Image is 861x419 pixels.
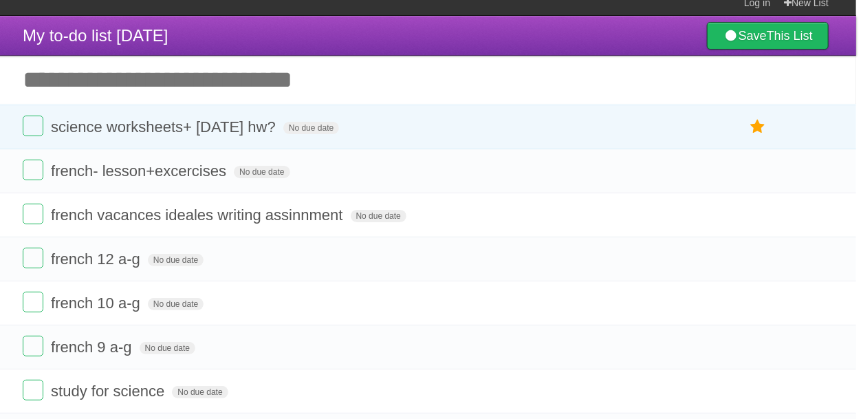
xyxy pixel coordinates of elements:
span: No due date [234,166,290,178]
span: No due date [148,254,204,266]
label: Done [23,204,43,224]
label: Done [23,292,43,312]
span: No due date [172,386,228,398]
span: french 10 a-g [51,294,144,312]
label: Done [23,116,43,136]
span: french 12 a-g [51,250,144,268]
label: Done [23,248,43,268]
label: Done [23,160,43,180]
span: No due date [283,122,339,134]
label: Done [23,380,43,400]
span: No due date [351,210,406,222]
span: french 9 a-g [51,339,135,356]
span: french vacances ideales writing assinnment [51,206,346,224]
span: No due date [148,298,204,310]
b: This List [767,29,813,43]
label: Done [23,336,43,356]
label: Star task [745,116,771,138]
span: No due date [140,342,195,354]
span: science worksheets+ [DATE] hw? [51,118,279,136]
span: french- lesson+excercises [51,162,230,180]
a: SaveThis List [707,22,829,50]
span: study for science [51,383,168,400]
span: My to-do list [DATE] [23,26,168,45]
